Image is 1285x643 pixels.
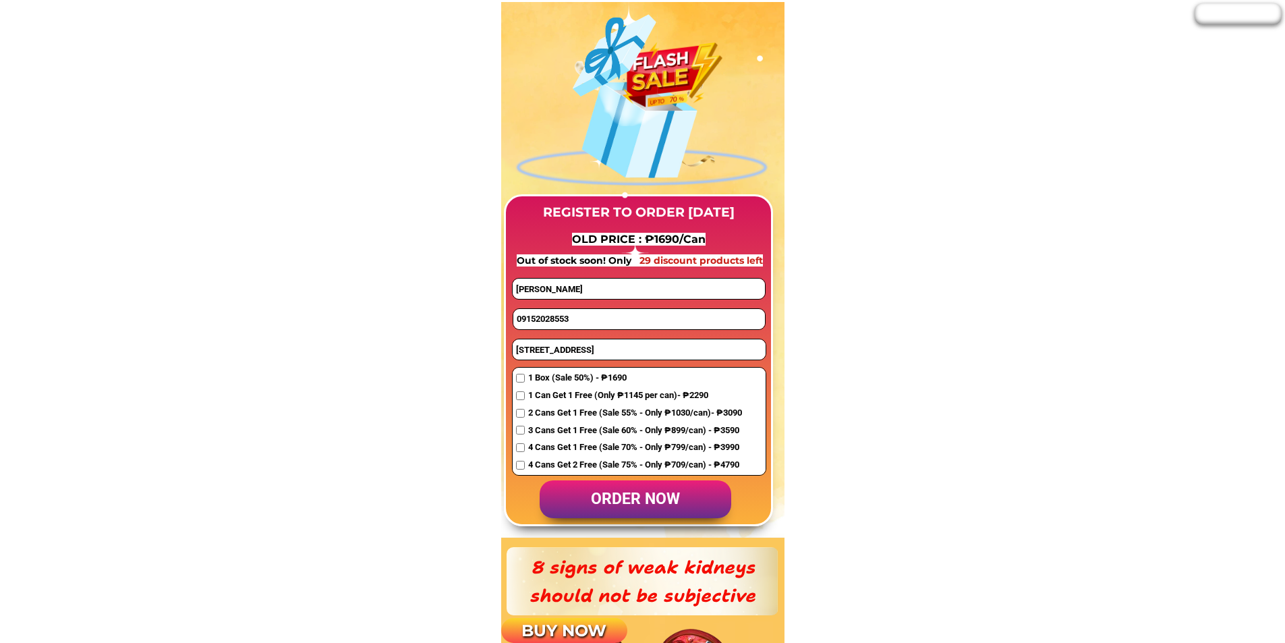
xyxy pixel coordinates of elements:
[517,254,634,267] span: Out of stock soon! Only
[639,254,763,267] span: 29 discount products left
[528,441,742,455] span: 4 Cans Get 1 Free (Sale 70% - Only ₱799/can) - ₱3990
[528,424,742,438] span: 3 Cans Get 1 Free (Sale 60% - Only ₱899/can) - ₱3590
[513,339,766,360] input: Address
[528,389,742,403] span: 1 Can Get 1 Free (Only ₱1145 per can)- ₱2290
[528,458,742,472] span: 4 Cans Get 2 Free (Sale 75% - Only ₱709/can) - ₱4790
[540,480,731,519] p: order now
[524,553,761,609] h3: 8 signs of weak kidneys should not be subjective
[528,371,742,385] span: 1 Box (Sale 50%) - ₱1690
[513,309,765,329] input: Phone number
[532,202,745,223] h3: REGISTER TO ORDER [DATE]
[513,279,764,299] input: first and last name
[528,406,742,420] span: 2 Cans Get 1 Free (Sale 55% - Only ₱1030/can)- ₱3090
[572,233,706,246] span: OLD PRICE : ₱1690/Can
